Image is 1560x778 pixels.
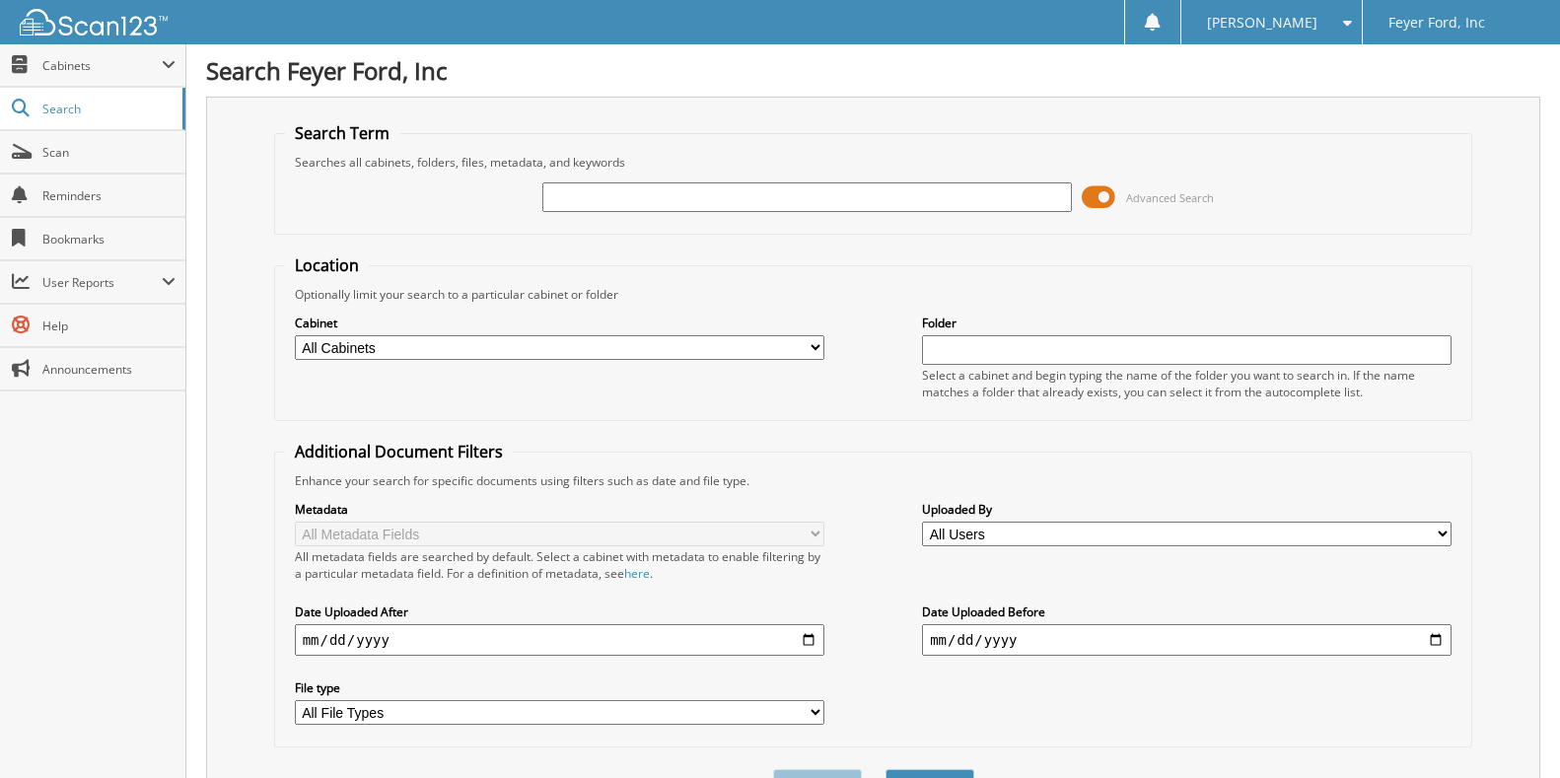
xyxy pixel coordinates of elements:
[295,501,824,518] label: Metadata
[1388,17,1485,29] span: Feyer Ford, Inc
[922,315,1452,331] label: Folder
[922,367,1452,400] div: Select a cabinet and begin typing the name of the folder you want to search in. If the name match...
[285,441,513,462] legend: Additional Document Filters
[42,231,176,248] span: Bookmarks
[42,144,176,161] span: Scan
[42,57,162,74] span: Cabinets
[206,54,1540,87] h1: Search Feyer Ford, Inc
[20,9,168,35] img: scan123-logo-white.svg
[922,501,1452,518] label: Uploaded By
[922,603,1452,620] label: Date Uploaded Before
[295,603,824,620] label: Date Uploaded After
[42,101,173,117] span: Search
[285,254,369,276] legend: Location
[285,286,1462,303] div: Optionally limit your search to a particular cabinet or folder
[42,318,176,334] span: Help
[1461,683,1560,778] iframe: Chat Widget
[922,624,1452,656] input: end
[42,187,176,204] span: Reminders
[295,624,824,656] input: start
[42,274,162,291] span: User Reports
[624,565,650,582] a: here
[1207,17,1317,29] span: [PERSON_NAME]
[285,472,1462,489] div: Enhance your search for specific documents using filters such as date and file type.
[295,548,824,582] div: All metadata fields are searched by default. Select a cabinet with metadata to enable filtering b...
[295,679,824,696] label: File type
[285,122,399,144] legend: Search Term
[295,315,824,331] label: Cabinet
[1126,190,1214,205] span: Advanced Search
[42,361,176,378] span: Announcements
[285,154,1462,171] div: Searches all cabinets, folders, files, metadata, and keywords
